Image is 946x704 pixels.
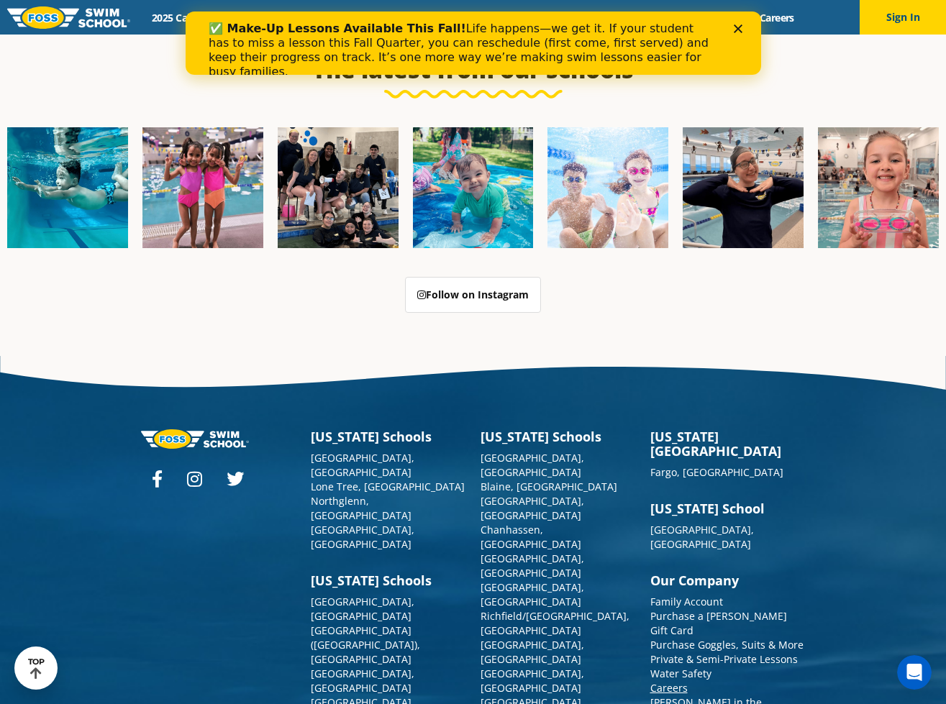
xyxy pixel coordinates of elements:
[650,465,783,479] a: Fargo, [GEOGRAPHIC_DATA]
[311,429,466,444] h3: [US_STATE] Schools
[311,667,414,695] a: [GEOGRAPHIC_DATA], [GEOGRAPHIC_DATA]
[7,127,128,248] img: Fa25-Website-Images-1-600x600.png
[550,11,702,24] a: Swim Like [PERSON_NAME]
[683,127,804,248] img: Fa25-Website-Images-9-600x600.jpg
[186,12,761,75] iframe: Intercom live chat banner
[413,127,534,248] img: Fa25-Website-Images-600x600.png
[481,667,584,695] a: [GEOGRAPHIC_DATA], [GEOGRAPHIC_DATA]
[481,638,584,666] a: [GEOGRAPHIC_DATA], [GEOGRAPHIC_DATA]
[650,667,711,680] a: Water Safety
[650,595,723,608] a: Family Account
[311,595,414,623] a: [GEOGRAPHIC_DATA], [GEOGRAPHIC_DATA]
[23,10,281,24] b: ✅ Make-Up Lessons Available This Fall!
[142,127,263,248] img: Fa25-Website-Images-8-600x600.jpg
[481,429,636,444] h3: [US_STATE] Schools
[28,657,45,680] div: TOP
[650,501,806,516] h3: [US_STATE] School
[650,681,688,695] a: Careers
[290,11,416,24] a: Swim Path® Program
[650,523,754,551] a: [GEOGRAPHIC_DATA], [GEOGRAPHIC_DATA]
[311,623,420,666] a: [GEOGRAPHIC_DATA] ([GEOGRAPHIC_DATA]), [GEOGRAPHIC_DATA]
[311,494,411,522] a: Northglenn, [GEOGRAPHIC_DATA]
[405,277,541,313] a: Follow on Instagram
[481,480,617,493] a: Blaine, [GEOGRAPHIC_DATA]
[650,429,806,458] h3: [US_STATE][GEOGRAPHIC_DATA]
[481,494,584,522] a: [GEOGRAPHIC_DATA], [GEOGRAPHIC_DATA]
[23,10,529,68] div: Life happens—we get it. If your student has to miss a lesson this Fall Quarter, you can reschedul...
[897,655,932,690] iframe: Intercom live chat
[7,6,130,29] img: FOSS Swim School Logo
[701,11,747,24] a: Blog
[311,523,414,551] a: [GEOGRAPHIC_DATA], [GEOGRAPHIC_DATA]
[278,127,399,248] img: Fa25-Website-Images-2-600x600.png
[481,523,581,551] a: Chanhassen, [GEOGRAPHIC_DATA]
[481,580,584,608] a: [GEOGRAPHIC_DATA], [GEOGRAPHIC_DATA]
[818,127,939,248] img: Fa25-Website-Images-14-600x600.jpg
[481,552,584,580] a: [GEOGRAPHIC_DATA], [GEOGRAPHIC_DATA]
[140,11,229,24] a: 2025 Calendar
[229,11,290,24] a: Schools
[311,451,414,479] a: [GEOGRAPHIC_DATA], [GEOGRAPHIC_DATA]
[650,638,804,652] a: Purchase Goggles, Suits & More
[650,609,787,637] a: Purchase a [PERSON_NAME] Gift Card
[650,652,798,666] a: Private & Semi-Private Lessons
[416,11,550,24] a: About [PERSON_NAME]
[481,609,629,637] a: Richfield/[GEOGRAPHIC_DATA], [GEOGRAPHIC_DATA]
[311,573,466,588] h3: [US_STATE] Schools
[547,127,668,248] img: FCC_FOSS_GeneralShoot_May_FallCampaign_lowres-9556-600x600.jpg
[141,429,249,449] img: Foss-logo-horizontal-white.svg
[747,11,806,24] a: Careers
[650,573,806,588] h3: Our Company
[311,480,465,493] a: Lone Tree, [GEOGRAPHIC_DATA]
[481,451,584,479] a: [GEOGRAPHIC_DATA], [GEOGRAPHIC_DATA]
[548,13,563,22] div: Close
